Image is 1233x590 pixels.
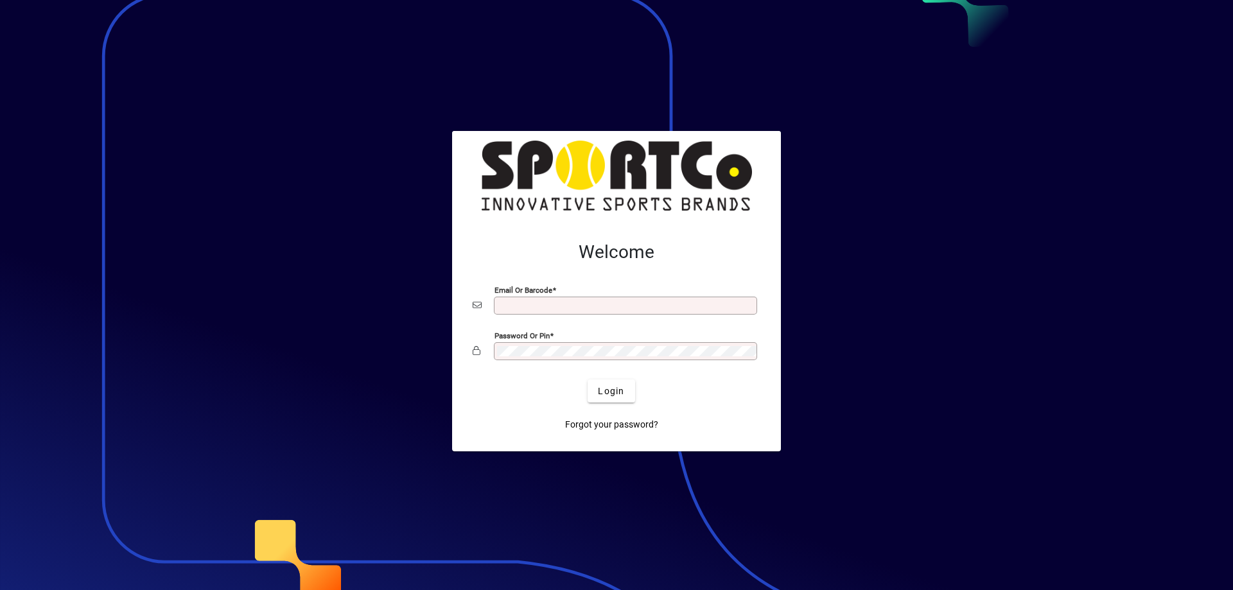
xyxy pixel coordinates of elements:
[494,286,552,295] mat-label: Email or Barcode
[560,413,663,436] a: Forgot your password?
[494,331,550,340] mat-label: Password or Pin
[598,385,624,398] span: Login
[588,379,634,403] button: Login
[473,241,760,263] h2: Welcome
[565,418,658,431] span: Forgot your password?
